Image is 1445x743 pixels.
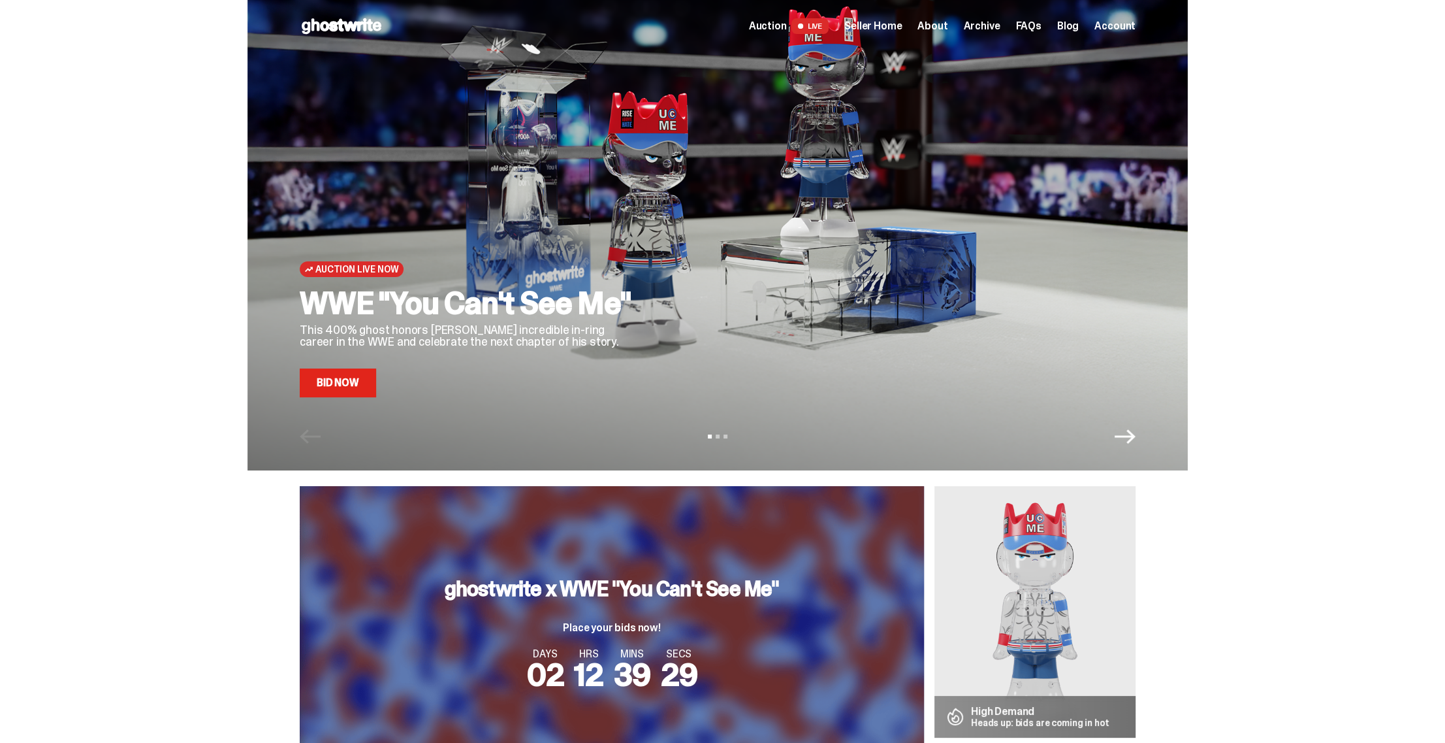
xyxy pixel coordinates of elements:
[971,706,1109,717] p: High Demand
[791,18,829,34] span: LIVE
[444,623,779,633] p: Place your bids now!
[300,369,376,397] a: Bid Now
[844,21,902,31] a: Seller Home
[749,18,829,34] a: Auction LIVE
[749,21,787,31] span: Auction
[300,288,639,319] h2: WWE "You Can't See Me"
[708,435,712,438] button: View slide 1
[917,21,947,31] a: About
[934,486,1135,738] img: You Can't See Me
[614,649,650,659] span: MINS
[300,324,639,348] p: This 400% ghost honors [PERSON_NAME] incredible in-ring career in the WWE and celebrate the next ...
[315,264,398,274] span: Auction Live Now
[1057,21,1079,31] a: Blog
[1115,426,1135,447] button: Next
[1094,21,1135,31] a: Account
[527,649,564,659] span: DAYS
[574,654,603,695] span: 12
[716,435,720,438] button: View slide 2
[527,654,564,695] span: 02
[723,435,727,438] button: View slide 3
[614,654,650,695] span: 39
[661,654,697,695] span: 29
[971,718,1109,727] p: Heads up: bids are coming in hot
[963,21,1000,31] a: Archive
[661,649,697,659] span: SECS
[574,649,603,659] span: HRS
[1015,21,1041,31] a: FAQs
[444,578,779,599] h3: ghostwrite x WWE "You Can't See Me"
